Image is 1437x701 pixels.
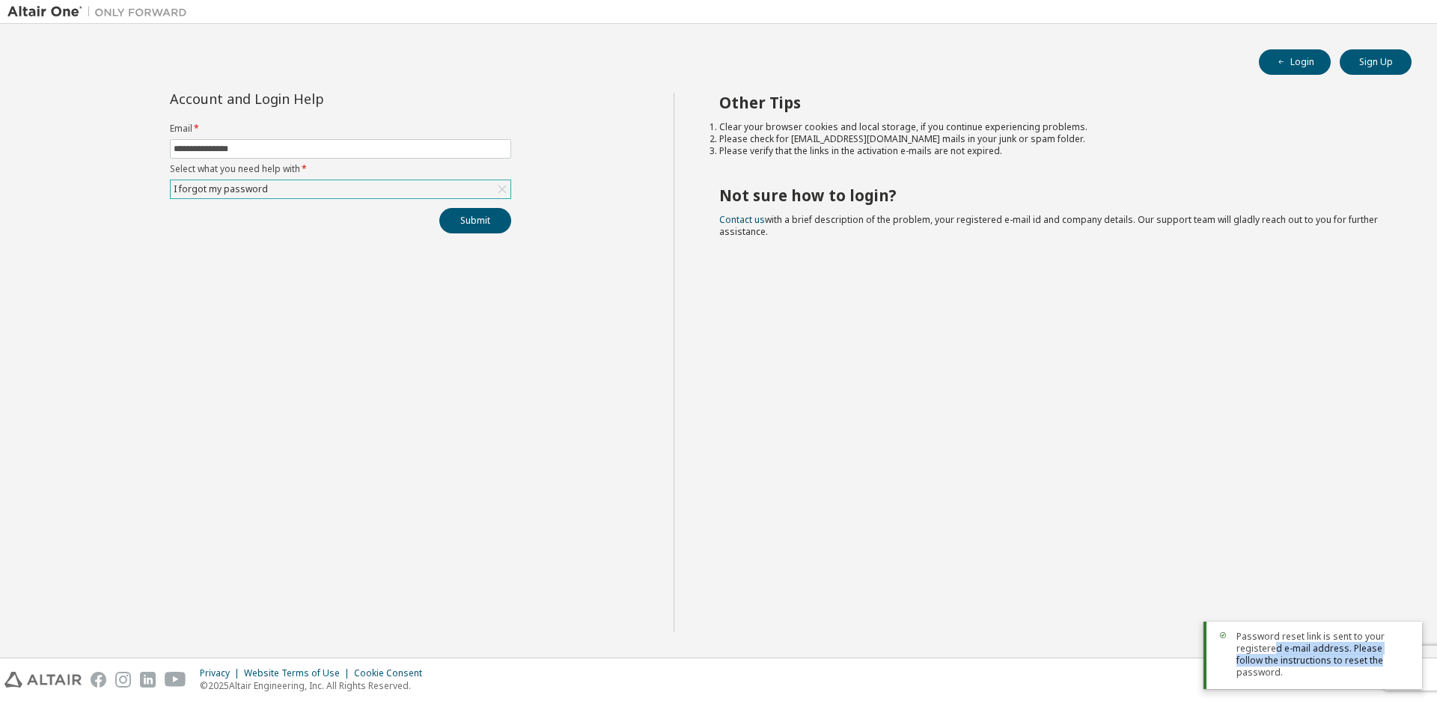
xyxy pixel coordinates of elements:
[171,180,510,198] div: I forgot my password
[91,672,106,688] img: facebook.svg
[719,145,1385,157] li: Please verify that the links in the activation e-mails are not expired.
[200,667,244,679] div: Privacy
[719,121,1385,133] li: Clear your browser cookies and local storage, if you continue experiencing problems.
[140,672,156,688] img: linkedin.svg
[1340,49,1412,75] button: Sign Up
[719,186,1385,205] h2: Not sure how to login?
[170,123,511,135] label: Email
[354,667,431,679] div: Cookie Consent
[719,213,1378,238] span: with a brief description of the problem, your registered e-mail id and company details. Our suppo...
[170,93,443,105] div: Account and Login Help
[115,672,131,688] img: instagram.svg
[1259,49,1331,75] button: Login
[719,93,1385,112] h2: Other Tips
[719,213,765,226] a: Contact us
[4,672,82,688] img: altair_logo.svg
[170,163,511,175] label: Select what you need help with
[165,672,186,688] img: youtube.svg
[200,679,431,692] p: © 2025 Altair Engineering, Inc. All Rights Reserved.
[439,208,511,233] button: Submit
[1236,631,1410,679] span: Password reset link is sent to your registered e-mail address. Please follow the instructions to ...
[7,4,195,19] img: Altair One
[244,667,354,679] div: Website Terms of Use
[171,181,270,198] div: I forgot my password
[719,133,1385,145] li: Please check for [EMAIL_ADDRESS][DOMAIN_NAME] mails in your junk or spam folder.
